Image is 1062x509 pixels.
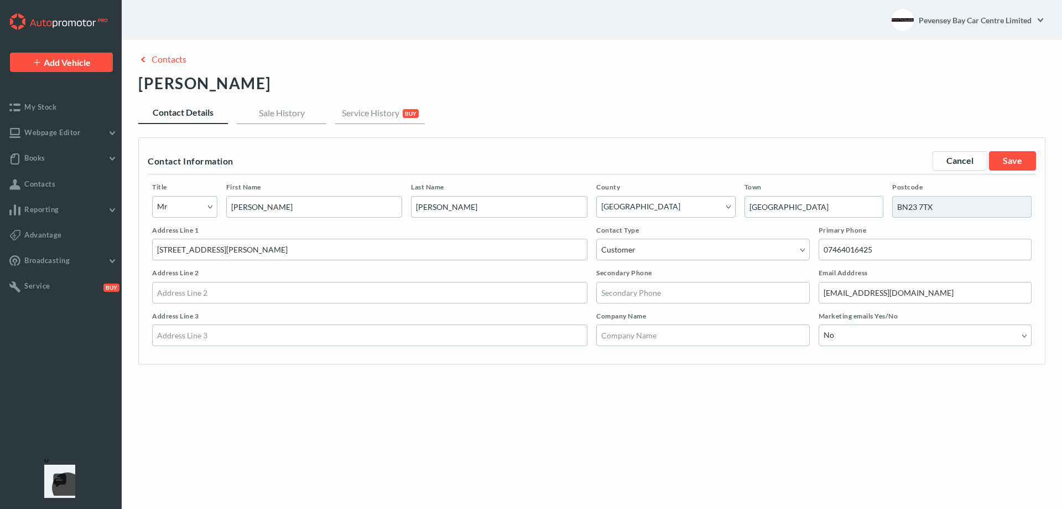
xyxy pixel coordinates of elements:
[335,106,425,124] a: Service HistoryBUY
[226,183,403,191] label: First Name
[24,153,45,162] span: Books
[403,109,419,118] span: BUY
[138,74,1045,92] h1: [PERSON_NAME]
[152,227,587,234] label: Address Line 1
[892,196,1032,218] input: Postcode
[24,230,62,239] span: Advantage
[148,156,233,166] div: Contact Information
[745,196,884,218] input: Town
[596,282,810,304] input: Secondary Phone
[10,53,113,72] a: Add Vehicle
[38,459,86,507] iframe: Front Chat
[226,196,403,218] input: First Name
[24,128,80,137] span: Webpage Editor
[24,256,70,265] span: Broadcasting
[152,282,587,304] input: Address Line 2
[237,106,326,124] a: Sale History
[152,312,587,320] label: Address Line 3
[44,57,91,68] span: Add Vehicle
[596,325,810,346] input: Company Name
[103,284,119,292] span: Buy
[745,183,884,191] label: Town
[138,9,334,31] div: Search name, phone or email
[152,269,587,277] label: Address Line 2
[24,179,55,188] span: Contacts
[596,269,810,277] label: Secondary Phone
[24,205,59,214] span: Reporting
[138,106,228,124] a: Contact Details
[152,183,217,191] label: Title
[24,281,50,290] span: Service
[933,151,987,171] a: Cancel
[596,183,736,191] label: County
[138,54,186,64] a: Contacts
[152,239,587,260] input: Address Line 1
[819,269,1032,277] label: Email Adddress
[819,282,1032,304] input: Email Address
[399,108,419,117] button: BUY
[819,312,1032,320] label: Marketing emails Yes/No
[819,239,1032,260] input: Primary Phone
[596,227,810,234] label: Contact Type
[24,102,56,111] span: My Stock
[892,183,1032,191] label: Postcode
[101,282,117,291] button: Buy
[411,196,587,218] input: Last Name
[152,325,587,346] input: Address Line 3
[918,9,1045,31] a: Pevensey Bay Car Centre Limited
[989,151,1036,171] a: Save
[819,227,1032,234] label: Primary Phone
[411,183,587,191] label: Last Name
[596,312,810,320] label: Company Name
